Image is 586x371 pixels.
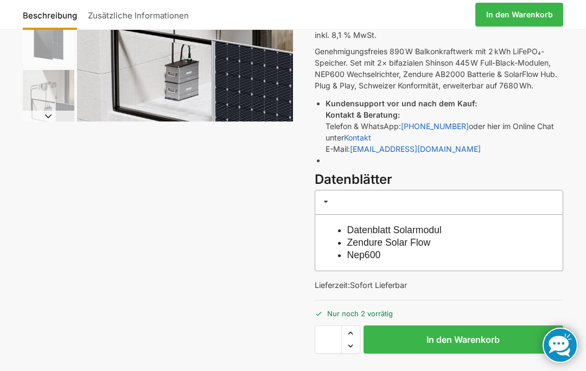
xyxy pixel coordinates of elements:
[20,14,74,68] li: 3 / 5
[315,280,407,290] span: Lieferzeit:
[315,46,563,91] p: Genehmigungsfreies 890 W Balkonkraftwerk mit 2 kWh LiFePO₄-Speicher. Set mit 2× bifazialen Shinso...
[315,300,563,319] p: Nur noch 2 vorrätig
[347,225,442,235] a: Datenblatt Solarmodul
[315,30,377,40] span: inkl. 8,1 % MwSt.
[364,325,563,354] button: In den Warenkorb
[342,326,360,340] span: Increase quantity
[342,339,360,353] span: Reduce quantity
[344,133,371,142] a: Kontakt
[82,2,194,28] a: Zusätzliche Informationen
[20,68,74,123] li: 4 / 5
[315,325,342,354] input: Produktmenge
[23,111,74,121] button: Next slide
[23,2,82,28] a: Beschreibung
[23,16,74,67] img: Maysun
[347,250,381,260] a: Nep600
[347,237,431,248] a: Zendure Solar Flow
[23,70,74,121] img: Zendure-solar-flow-Batteriespeicher für Balkonkraftwerke
[350,280,407,290] span: Sofort Lieferbar
[315,170,563,189] h3: Datenblätter
[326,98,563,155] li: Telefon & WhatsApp: oder hier im Online Chat unter E-Mail:
[475,3,564,27] a: In den Warenkorb
[326,99,477,108] strong: Kundensupport vor und nach dem Kauf:
[401,121,469,131] a: [PHONE_NUMBER]
[350,144,481,153] a: [EMAIL_ADDRESS][DOMAIN_NAME]
[326,110,400,119] strong: Kontakt & Beratung:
